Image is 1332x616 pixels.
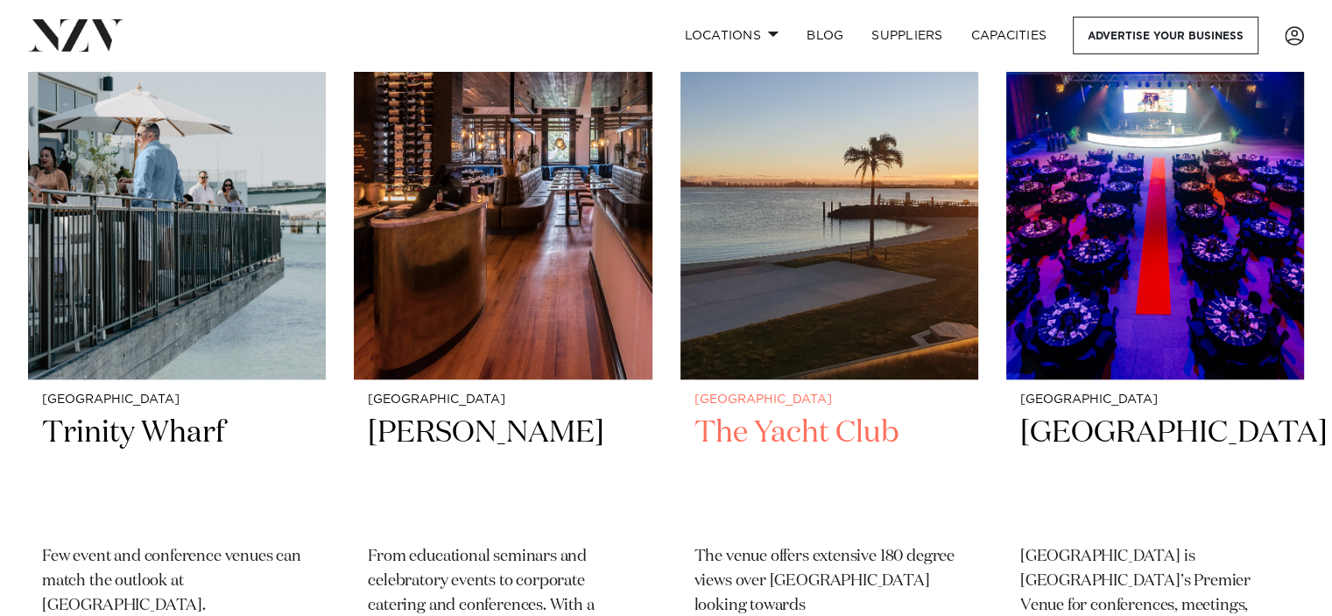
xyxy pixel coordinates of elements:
[957,17,1061,54] a: Capacities
[368,414,638,532] h2: [PERSON_NAME]
[694,414,964,532] h2: The Yacht Club
[42,414,312,532] h2: Trinity Wharf
[1020,393,1290,407] small: [GEOGRAPHIC_DATA]
[857,17,956,54] a: SUPPLIERS
[28,19,123,51] img: nzv-logo.png
[1073,17,1258,54] a: Advertise your business
[1020,414,1290,532] h2: [GEOGRAPHIC_DATA]
[368,393,638,407] small: [GEOGRAPHIC_DATA]
[42,393,312,407] small: [GEOGRAPHIC_DATA]
[670,17,793,54] a: Locations
[793,17,857,54] a: BLOG
[694,393,964,407] small: [GEOGRAPHIC_DATA]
